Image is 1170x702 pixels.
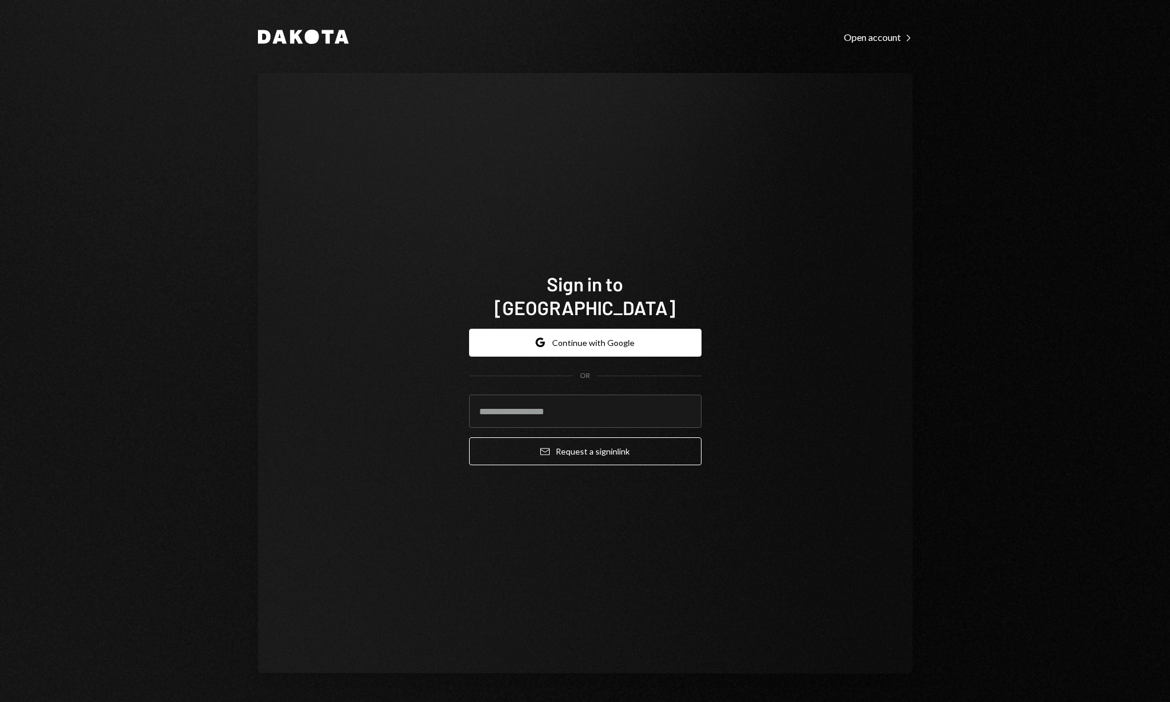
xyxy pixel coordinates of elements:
[469,437,702,465] button: Request a signinlink
[580,371,590,381] div: OR
[844,31,913,43] div: Open account
[844,30,913,43] a: Open account
[469,329,702,357] button: Continue with Google
[469,272,702,319] h1: Sign in to [GEOGRAPHIC_DATA]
